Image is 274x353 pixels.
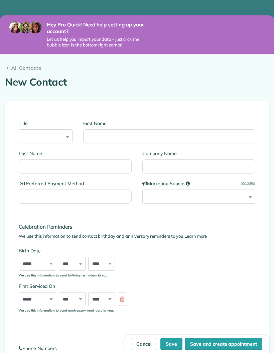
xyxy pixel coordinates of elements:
sub: We use this information to send birthday reminders to you. [19,273,108,277]
label: Marketing Source [142,180,255,187]
img: maria-72a9807cf96188c08ef61303f053569d2e2a8a1cde33d635c8a3ac13582a053d.jpg [9,21,21,33]
label: Birth Date [19,247,255,254]
img: jorge-587dff0eeaa6aab1f244e6dc62b8924c3b6ad411094392a53c71c6c4a576187d.jpg [19,21,31,33]
sub: We use this information to send anniversary reminders to you. [19,308,114,312]
label: Phone Numbers [19,345,255,352]
label: Last Name [19,150,132,157]
h4: Celebration Reminders [19,224,255,230]
img: michelle-19f622bdf1676172e81f8f8fba1fb50e276960ebfe0243fe18214015130c80e4.jpg [29,21,41,33]
a: Manage [241,180,255,186]
label: Preferred Payment Method [19,180,132,187]
button: Save and create appointment [185,338,262,350]
span: Let us help you import your data - just click the bubble icon in the bottom right corner! [47,36,154,48]
a: Cancel [131,338,157,350]
label: Company Name [142,150,255,157]
a: Learn more [184,233,207,239]
label: Title [19,120,73,127]
label: First Name [83,120,255,127]
p: We use this information to send contact birthday and anniversary reminders to you. [19,233,255,240]
label: First Serviced On [19,283,255,289]
h1: New Contact [5,77,269,88]
a: All Contacts [5,64,269,72]
button: Save [160,338,182,350]
strong: Hey Pro Quick! Need help setting up your account? [47,21,154,34]
span: All Contacts [11,64,269,72]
